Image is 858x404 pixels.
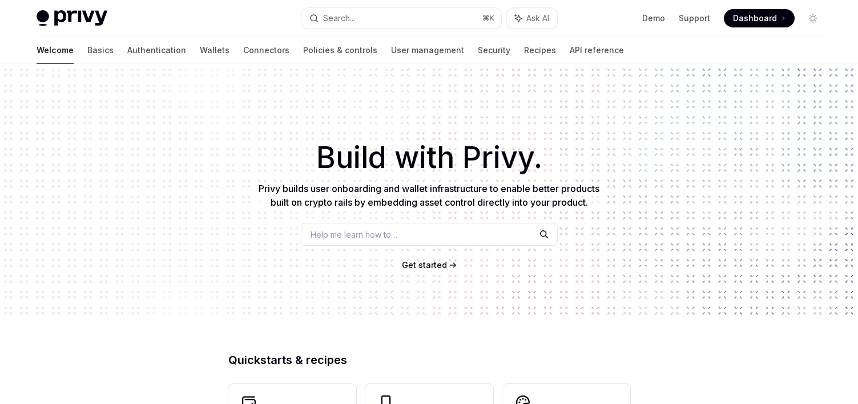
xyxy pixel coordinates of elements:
button: Ask AI [507,8,557,29]
button: Toggle dark mode [804,9,822,27]
a: Connectors [243,37,289,64]
a: Policies & controls [303,37,377,64]
span: Privy builds user onboarding and wallet infrastructure to enable better products built on crypto ... [259,183,599,208]
a: Authentication [127,37,186,64]
div: Search... [323,11,355,25]
a: Welcome [37,37,74,64]
a: Dashboard [724,9,795,27]
a: Recipes [524,37,556,64]
a: Get started [402,259,447,271]
span: Quickstarts & recipes [228,354,347,366]
span: Help me learn how to… [311,229,397,241]
span: Ask AI [526,13,549,24]
a: Basics [87,37,114,64]
a: User management [391,37,464,64]
a: API reference [570,37,624,64]
span: Build with Privy. [316,147,542,168]
a: Wallets [200,37,229,64]
span: Get started [402,260,447,270]
span: Dashboard [733,13,777,24]
img: light logo [37,10,107,26]
button: Search...⌘K [301,8,501,29]
span: ⌘ K [482,14,494,23]
a: Support [679,13,710,24]
a: Demo [642,13,665,24]
a: Security [478,37,510,64]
